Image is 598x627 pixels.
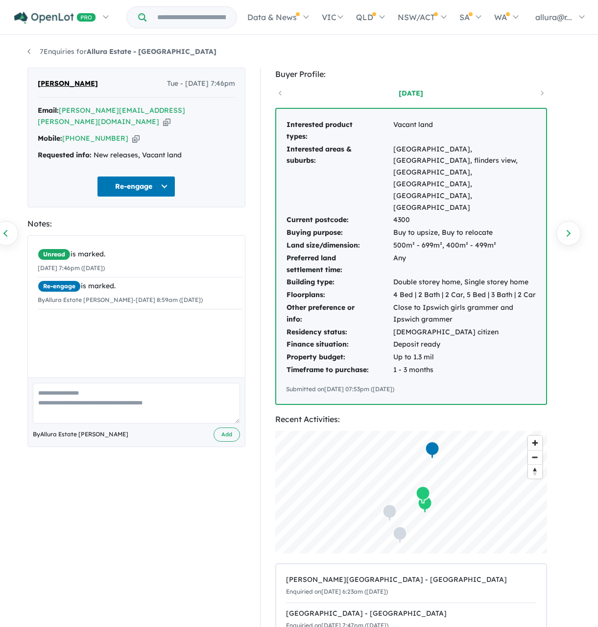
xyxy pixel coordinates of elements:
td: Any [393,252,536,276]
td: Floorplans: [286,289,393,301]
div: Map marker [382,503,397,522]
div: Map marker [392,526,407,544]
button: Copy [132,133,140,144]
a: 7Enquiries forAllura Estate - [GEOGRAPHIC_DATA] [27,47,216,56]
td: Deposit ready [393,338,536,351]
span: Re-engage [38,280,81,292]
button: Copy [163,117,170,127]
strong: Allura Estate - [GEOGRAPHIC_DATA] [87,47,216,56]
td: [DEMOGRAPHIC_DATA] citizen [393,326,536,339]
span: Tue - [DATE] 7:46pm [167,78,235,90]
small: [DATE] 7:46pm ([DATE]) [38,264,105,272]
td: [GEOGRAPHIC_DATA], [GEOGRAPHIC_DATA], flinders view, [GEOGRAPHIC_DATA], [GEOGRAPHIC_DATA], [GEOGR... [393,143,536,214]
td: Buying purpose: [286,226,393,239]
small: By Allura Estate [PERSON_NAME] - [DATE] 8:59am ([DATE]) [38,296,203,303]
td: Other preference or info: [286,301,393,326]
td: Interested product types: [286,119,393,143]
a: [PERSON_NAME][EMAIL_ADDRESS][PERSON_NAME][DOMAIN_NAME] [38,106,185,126]
span: [PERSON_NAME] [38,78,98,90]
a: [DATE] [369,88,453,98]
td: 4300 [393,214,536,226]
div: Recent Activities: [275,413,547,426]
td: Finance situation: [286,338,393,351]
td: 4 Bed | 2 Bath | 2 Car, 5 Bed | 3 Bath | 2 Car [393,289,536,301]
td: Double storey home, Single storey home [393,276,536,289]
button: Add [214,427,240,442]
div: [PERSON_NAME][GEOGRAPHIC_DATA] - [GEOGRAPHIC_DATA] [286,574,536,586]
button: Zoom in [528,436,542,450]
button: Re-engage [97,176,175,197]
td: Vacant land [393,119,536,143]
td: Building type: [286,276,393,289]
td: 1 - 3 months [393,364,536,376]
td: Preferred land settlement time: [286,252,393,276]
div: Map marker [425,441,439,459]
div: Notes: [27,217,245,230]
span: allura@r... [535,12,572,22]
a: [PHONE_NUMBER] [62,134,128,143]
td: Buy to upsize, Buy to relocate [393,226,536,239]
nav: breadcrumb [27,46,571,58]
td: Timeframe to purchase: [286,364,393,376]
div: [GEOGRAPHIC_DATA] - [GEOGRAPHIC_DATA] [286,608,536,620]
strong: Email: [38,106,59,115]
div: is marked. [38,249,242,260]
small: Enquiried on [DATE] 6:23am ([DATE]) [286,588,388,595]
div: New releases, Vacant land [38,150,235,161]
button: Zoom out [528,450,542,464]
td: Land size/dimension: [286,239,393,252]
canvas: Map [275,431,547,553]
span: Unread [38,249,71,260]
button: Reset bearing to north [528,464,542,478]
div: is marked. [38,280,242,292]
td: Property budget: [286,351,393,364]
div: Map marker [415,485,430,503]
strong: Mobile: [38,134,62,143]
a: [PERSON_NAME][GEOGRAPHIC_DATA] - [GEOGRAPHIC_DATA]Enquiried on[DATE] 6:23am ([DATE]) [286,569,536,603]
div: Map marker [417,495,432,513]
td: Residency status: [286,326,393,339]
input: Try estate name, suburb, builder or developer [148,7,235,28]
span: Reset bearing to north [528,465,542,478]
td: Interested areas & suburbs: [286,143,393,214]
div: Buyer Profile: [275,68,547,81]
div: Submitted on [DATE] 07:53pm ([DATE]) [286,384,536,394]
td: Current postcode: [286,214,393,226]
td: Close to Ipswich girls grammer and Ipswich grammer [393,301,536,326]
td: Up to 1.3 mil [393,351,536,364]
td: 500m² - 699m², 400m² - 499m² [393,239,536,252]
img: Openlot PRO Logo White [14,12,96,24]
span: By Allura Estate [PERSON_NAME] [33,429,128,439]
strong: Requested info: [38,150,92,159]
